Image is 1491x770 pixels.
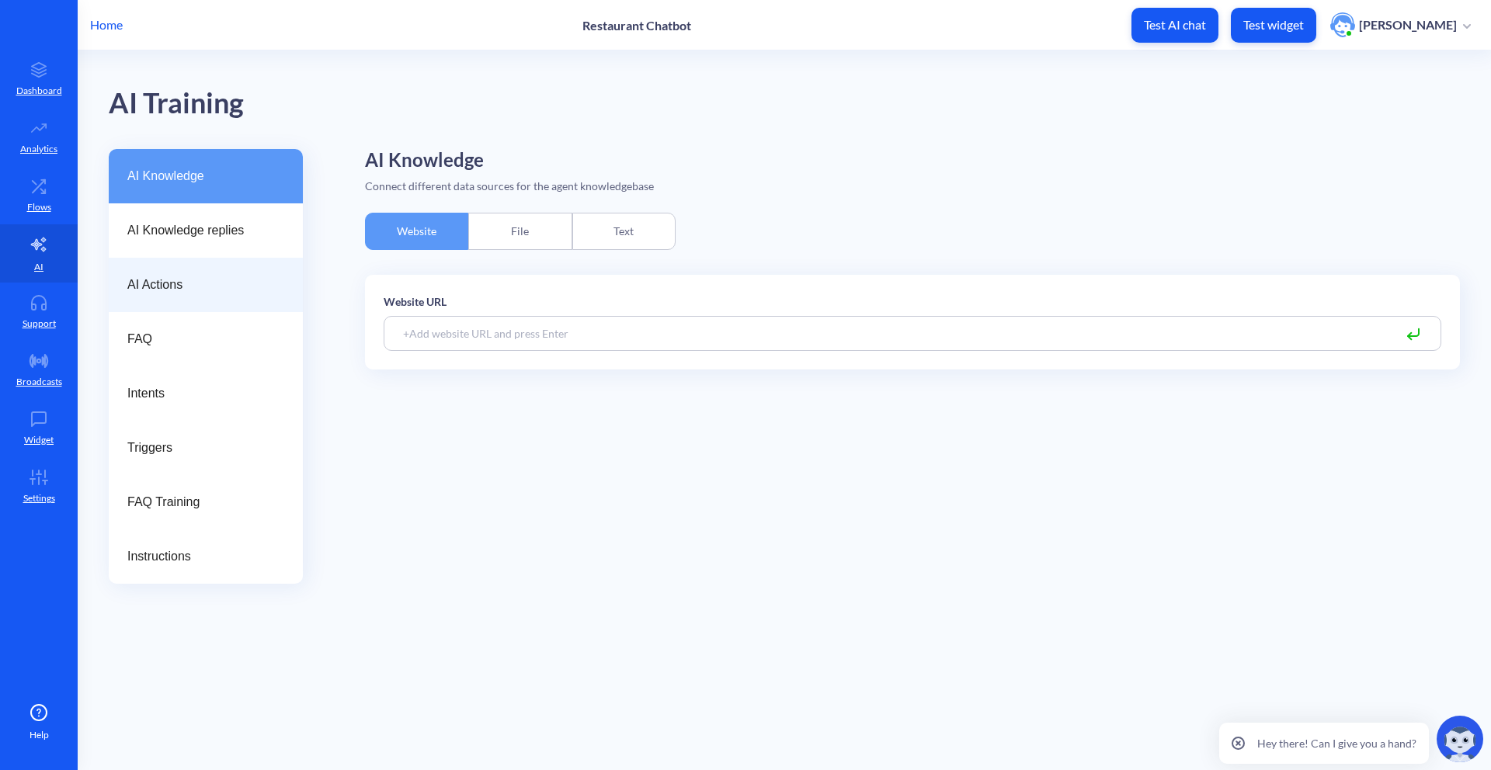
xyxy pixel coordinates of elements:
[16,84,62,98] p: Dashboard
[127,276,272,294] span: AI Actions
[1231,8,1316,43] button: Test widget
[90,16,123,34] p: Home
[572,213,676,250] div: Text
[127,384,272,403] span: Intents
[1257,735,1416,751] p: Hey there! Can I give you a hand?
[1243,17,1304,33] p: Test widget
[1437,716,1483,762] img: copilot-icon.svg
[365,178,1460,194] div: Connect different data sources for the agent knowledgebase
[109,149,303,203] a: AI Knowledge
[127,167,272,186] span: AI Knowledge
[1359,16,1457,33] p: [PERSON_NAME]
[20,142,57,156] p: Analytics
[109,258,303,312] a: AI Actions
[34,260,43,274] p: AI
[384,293,1441,310] p: Website URL
[109,82,244,126] div: AI Training
[109,312,303,366] a: FAQ
[23,317,56,331] p: Support
[109,366,303,421] a: Intents
[365,149,1460,172] h2: AI Knowledge
[23,491,55,505] p: Settings
[384,316,1441,351] input: +Add website URL and press Enter
[365,213,468,250] div: Website
[30,728,49,742] span: Help
[127,439,272,457] span: Triggers
[1322,11,1479,39] button: user photo[PERSON_NAME]
[109,203,303,258] a: AI Knowledge replies
[127,493,272,512] span: FAQ Training
[1330,12,1355,37] img: user photo
[16,375,62,389] p: Broadcasts
[109,475,303,529] a: FAQ Training
[1144,17,1206,33] p: Test AI chat
[468,213,572,250] div: File
[109,421,303,475] a: Triggers
[109,529,303,584] a: Instructions
[127,330,272,349] span: FAQ
[27,200,51,214] p: Flows
[127,547,272,566] span: Instructions
[582,18,691,33] p: Restaurant Chatbot
[127,221,272,240] span: AI Knowledge replies
[24,433,54,447] p: Widget
[1131,8,1218,43] button: Test AI chat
